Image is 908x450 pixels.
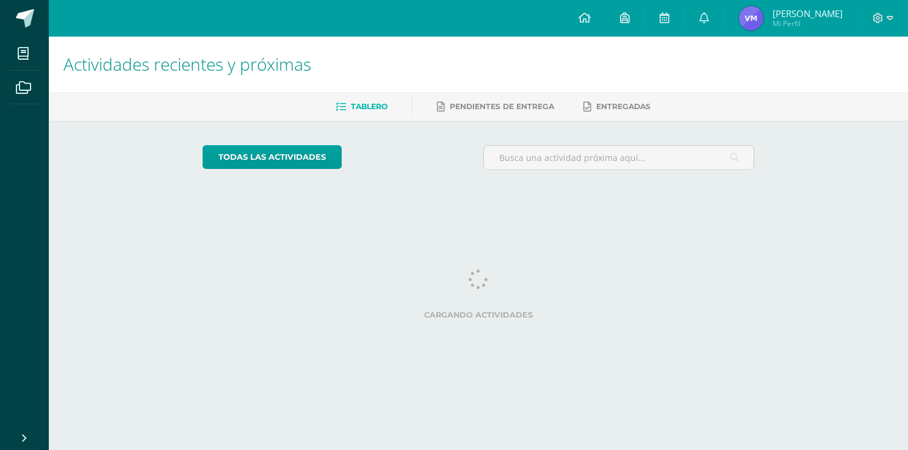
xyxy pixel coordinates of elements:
a: Entregadas [583,97,650,116]
span: Pendientes de entrega [450,102,554,111]
img: 560f6c171e051a8a8d6fd2940201a36b.png [739,6,763,30]
span: Tablero [351,102,387,111]
span: [PERSON_NAME] [773,7,843,20]
a: Tablero [336,97,387,116]
span: Mi Perfil [773,18,843,29]
a: todas las Actividades [203,145,342,169]
span: Entregadas [596,102,650,111]
input: Busca una actividad próxima aquí... [484,146,754,170]
a: Pendientes de entrega [437,97,554,116]
label: Cargando actividades [203,310,755,320]
span: Actividades recientes y próximas [63,52,311,76]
